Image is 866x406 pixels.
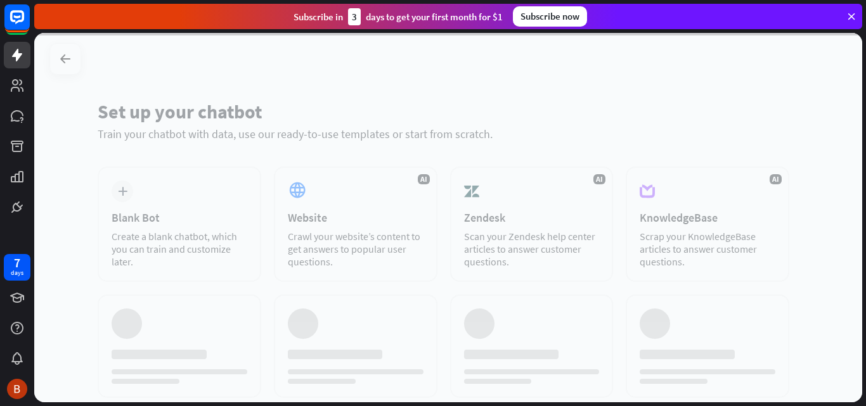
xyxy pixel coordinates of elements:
[4,254,30,281] a: 7 days
[513,6,587,27] div: Subscribe now
[348,8,361,25] div: 3
[11,269,23,277] div: days
[14,257,20,269] div: 7
[294,8,503,25] div: Subscribe in days to get your first month for $1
